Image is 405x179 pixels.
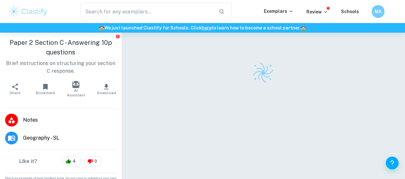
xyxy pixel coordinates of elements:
[23,116,117,124] span: Notes
[65,88,87,97] span: AI Assistant
[8,5,48,18] img: Clastify logo
[202,25,212,30] a: here
[72,81,79,88] img: AI Assistant
[30,80,61,98] button: Bookmark
[306,8,328,15] p: Review
[116,34,120,39] button: Report issue
[5,60,117,75] p: Brief instructions on structuring your section C response.
[301,25,306,30] span: 🏫
[91,158,101,165] span: 0
[91,80,122,98] button: Download
[375,8,382,15] h6: MA
[1,24,404,31] h6: We just launched Clastify for Schools. Click to learn how to become a school partner.
[62,156,81,167] div: 4
[69,158,79,165] span: 4
[97,91,116,95] span: Download
[61,80,91,98] button: AI Assistant
[36,91,55,95] span: Bookmark
[252,61,274,84] img: Clastify logo
[5,38,117,57] h1: Paper 2 Section C - Answering 10p questions
[386,157,399,169] button: Help and Feedback
[19,158,37,165] h6: Like it?
[264,8,294,15] p: Exemplars
[99,25,104,30] span: 🏫
[23,134,117,142] span: Geography - SL
[81,3,214,20] input: Search for any exemplars...
[341,9,359,14] a: Schools
[372,5,385,18] button: MA
[10,91,20,95] span: Share
[84,156,102,167] div: 0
